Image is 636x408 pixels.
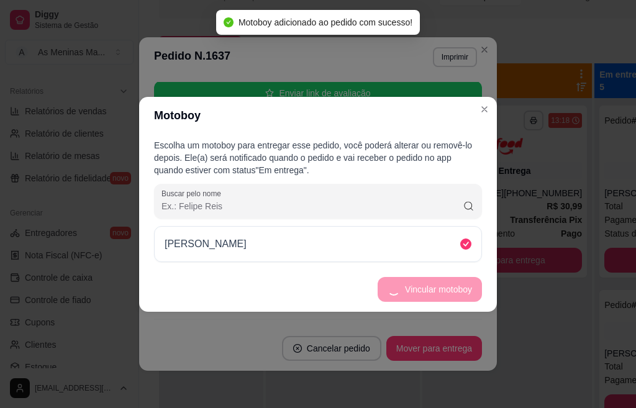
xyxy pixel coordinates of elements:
span: Motoboy adicionado ao pedido com sucesso! [238,17,412,27]
span: check-circle [224,17,234,27]
label: Buscar pelo nome [161,188,225,199]
header: Motoboy [139,97,497,134]
p: Escolha um motoboy para entregar esse pedido, você poderá alterar ou removê-lo depois. Ele(a) ser... [154,139,482,176]
p: [PERSON_NAME] [165,237,247,252]
button: Close [475,99,494,119]
input: Buscar pelo nome [161,200,463,212]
